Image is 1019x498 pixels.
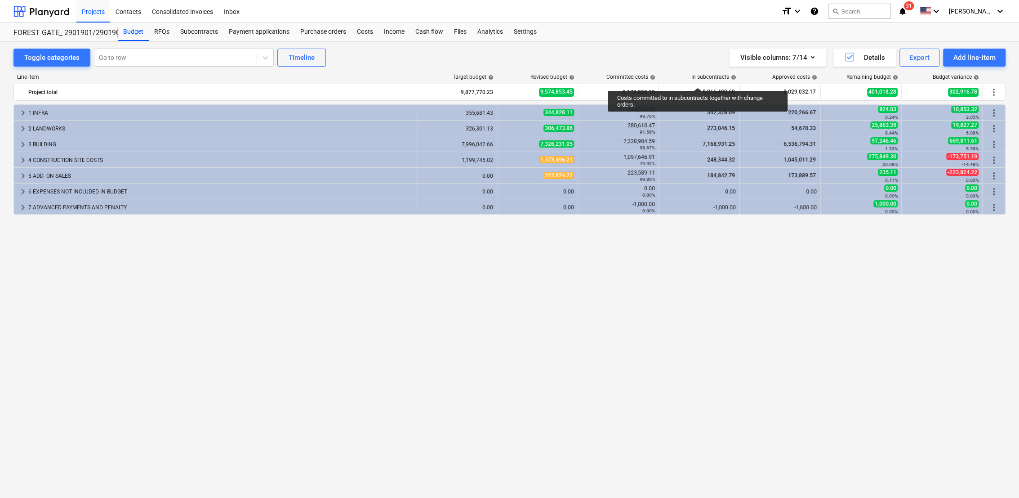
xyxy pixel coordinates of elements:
[28,106,412,120] div: 1 INFRA
[885,146,898,151] small: 1.33%
[988,108,999,118] span: More actions
[223,23,295,41] a: Payment applications
[828,4,891,19] button: Search
[295,23,352,41] a: Purchase orders
[931,6,942,17] i: keyboard_arrow_down
[706,172,736,179] span: 184,842.79
[885,115,898,120] small: 0.24%
[28,85,412,99] div: Project total
[18,108,28,118] span: keyboard_arrow_right
[885,209,898,214] small: 0.00%
[18,123,28,134] span: keyboard_arrow_right
[28,121,412,136] div: 2 LANDWORKS
[951,106,979,113] span: 10,853.32
[885,193,898,198] small: 0.00%
[702,88,736,96] span: 8,216,492.60
[486,75,494,80] span: help
[790,125,817,131] span: 54,670.33
[965,200,979,207] span: 0.00
[378,23,410,41] div: Income
[420,188,493,195] div: 0.00
[539,140,574,148] span: 7,326,231.05
[953,52,996,63] div: Add line-item
[948,137,979,144] span: 669,811.61
[18,186,28,197] span: keyboard_arrow_right
[962,162,979,167] small: -14.48%
[885,130,898,135] small: 8.44%
[810,75,817,80] span: help
[988,123,999,134] span: More actions
[663,204,736,211] div: -1,000.00
[640,114,655,119] small: 99.76%
[582,201,655,214] div: -1,000.00
[870,137,898,144] span: 97,246.46
[943,49,1006,67] button: Add line-item
[792,6,803,17] i: keyboard_arrow_down
[898,6,907,17] i: notifications
[149,23,175,41] div: RFQs
[743,204,817,211] div: -1,600.00
[530,74,574,80] div: Revised budget
[582,107,655,119] div: 344,004.09
[539,88,574,96] span: 9,574,853.45
[420,141,493,148] div: 7,996,042.66
[567,75,574,80] span: help
[420,173,493,179] div: 0.00
[648,75,655,80] span: help
[706,157,736,163] span: 248,344.32
[787,172,817,179] span: 173,889.57
[175,23,223,41] a: Subcontracts
[420,110,493,116] div: 355,681.43
[28,169,412,183] div: 5 ADD- ON SALES
[420,126,493,132] div: 326,301.13
[543,109,574,116] span: 344,828.11
[878,169,898,176] span: 235.11
[289,52,315,63] div: Timeline
[606,74,655,80] div: Committed costs
[729,75,736,80] span: help
[899,49,940,67] button: Export
[781,6,792,17] i: format_size
[787,109,817,116] span: 220,266.67
[988,186,999,197] span: More actions
[933,74,979,80] div: Budget variance
[118,23,149,41] a: Budget
[420,157,493,163] div: 1,199,745.02
[28,137,412,152] div: 3 BUILDING
[18,155,28,166] span: keyboard_arrow_right
[885,178,898,183] small: 0.11%
[966,115,979,120] small: 3.05%
[543,125,574,132] span: 306,473.86
[867,153,898,160] span: 275,849.30
[949,8,994,15] span: [PERSON_NAME]
[951,121,979,129] span: 19,827.27
[891,75,898,80] span: help
[582,122,655,135] div: 280,610.47
[844,52,885,63] div: Details
[642,208,655,213] small: 0.00%
[995,6,1006,17] i: keyboard_arrow_down
[966,193,979,198] small: 0.00%
[966,146,979,151] small: 8.38%
[946,153,979,160] span: -173,751.19
[28,184,412,199] div: 6 EXPENSES NOT INCLUDED IN BUDGET
[508,23,542,41] a: Settings
[882,162,898,167] small: 20.08%
[28,153,412,167] div: 4 CONSTRUCTION SITE COSTS
[501,204,574,211] div: 0.00
[410,23,449,41] a: Cash flow
[640,145,655,150] small: 98.67%
[352,23,378,41] a: Costs
[706,109,736,116] span: 342,328.09
[640,130,655,135] small: 91.56%
[18,170,28,181] span: keyboard_arrow_right
[449,23,472,41] a: Files
[772,74,817,80] div: Approved costs
[582,85,655,99] div: 9,173,835.18
[420,85,493,99] div: 9,877,770.23
[28,200,412,215] div: 7 ADVANCED PAYMENTS AND PENALTY
[783,157,817,163] span: 1,045,011.29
